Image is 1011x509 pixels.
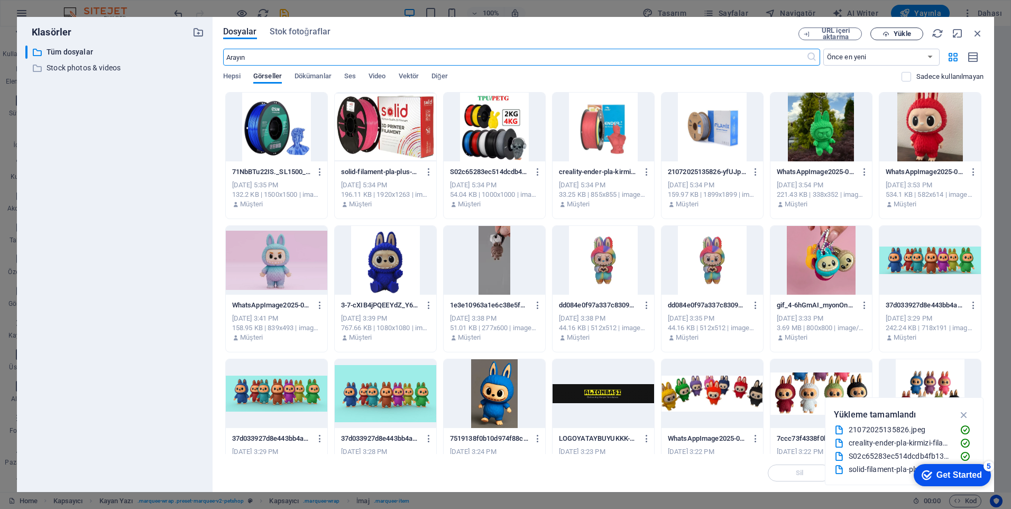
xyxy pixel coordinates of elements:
p: 37d033927d8e443bb4aa1116fd6142c5-Q0x9eilbqaedWrQqtTEurw.jpeg [341,434,420,443]
p: Müşteri [894,199,916,209]
p: Klasörler [25,25,71,39]
div: [DATE] 3:33 PM [777,314,866,323]
div: [DATE] 3:41 PM [232,314,321,323]
p: Müşteri [785,199,807,209]
p: dd084e0f97a337c83099a518347ba84e-jkk-h0by8EGpd8HKpzsVuw.avif [559,301,638,310]
div: Get Started [29,12,74,21]
div: creality-ender-pla-kirmizi-filament-175mm-1000gr-filament-creality-3d-12335-95-O.jpg [849,437,951,449]
p: LOGOYATAYBUYUKKK-OmHnFvPOdOyKrELZj6oZKw.png [559,434,638,443]
div: 196.11 KB | 1920x1263 | image/webp [341,190,430,199]
p: 71NbBTu22IS._SL1500_-yL3fguksI4AEupRkwdK-3Q.jpg [232,167,311,177]
div: [DATE] 5:34 PM [559,180,648,190]
div: [DATE] 5:34 PM [450,180,539,190]
span: Yükle [894,31,911,37]
p: solid-filament-pla-plus-1-75mm-pembe-1kg-4-GO8OpGNKGmkn3D3yM5TlRQ.webp [341,167,420,177]
div: 5 [76,2,86,13]
div: [DATE] 3:39 PM [341,314,430,323]
span: Ses [344,70,356,85]
div: [DATE] 3:24 PM [450,447,539,457]
button: URL içeri aktarma [798,28,862,40]
div: 221.43 KB | 338x352 | image/png [777,190,866,199]
p: WhatsAppImage2025-08-28at16.06.17122-slA5vqMRjAZD0KUlCuBqBw.png [777,167,856,177]
button: Yükle [870,28,923,40]
div: 132.2 KB | 1500x1500 | image/jpeg [232,190,321,199]
p: WhatsAppImage2025-08-28at16.06.1716-06QIDqJzJJv8h-NuWuFUpA.png [668,434,747,443]
div: 51.01 KB | 277x600 | image/avif [450,323,539,333]
p: Sadece web sitesinde kullanılmayan dosyaları görüntüleyin. Bu oturum sırasında eklenen dosyalar h... [916,72,984,81]
a: Shop Now [13,90,88,181]
div: 44.16 KB | 512x512 | image/avif [668,323,757,333]
div: [DATE] 3:29 PM [886,314,975,323]
div: 159.97 KB | 1899x1899 | image/jpeg [668,190,757,199]
p: Yükleme tamamlandı [834,408,916,422]
div: solid-filament-pla-plus-1-75mm-pembe-1kg-4.webp [849,463,951,476]
p: 21072025135826-yfUJptlo9ysWHpZJi0ngAw.jpeg [668,167,747,177]
p: Müşteri [676,199,698,209]
div: 242.24 KB | 718x191 | image/png [886,323,975,333]
div: [DATE] 3:22 PM [668,447,757,457]
div: [DATE] 5:34 PM [668,180,757,190]
p: Müşteri [458,199,481,209]
span: Vektör [399,70,419,85]
div: Stock photos & videos [25,61,204,75]
p: Müşteri [349,199,372,209]
span: Stok fotoğraflar [270,25,331,38]
span: URL içeri aktarma [814,28,857,40]
div: [DATE] 3:53 PM [886,180,975,190]
p: 1e3e10963a1e6c38e5fd73df52bc0556-JX3IvKQheVSfmWuFhbvuOA.avif [450,301,529,310]
p: 7519138f0b10d974f88cf90df765742b-gMQH6XbWxWX4l6rI0VkECA.gif [450,434,529,443]
div: 44.16 KB | 512x512 | image/avif [559,323,648,333]
p: dd084e0f97a337c83099a518347ba84e-UXRfq53ZabIC3Szv4Yq_zQ.avif [668,301,747,310]
div: [DATE] 3:28 PM [341,447,430,457]
span: Video [369,70,385,85]
div: ​ [25,46,27,59]
p: creality-ender-pla-kirmizi-filament-175mm-1000gr-filament-creality-3d-12335-95-O-SbU4lAUu28p3asr1... [559,167,638,177]
div: [DATE] 3:23 PM [559,447,648,457]
i: Küçült [952,28,963,39]
input: Arayın [223,49,806,66]
i: Yeni klasör oluştur [192,26,204,38]
p: Müşteri [349,333,372,342]
div: 158.95 KB | 839x493 | image/png [232,323,321,333]
div: Get Started 5 items remaining, 0% complete [6,5,83,28]
div: 54.04 KB | 1000x1000 | image/avif [450,190,539,199]
p: 37d033927d8e443bb4aa1116fd6142c55-2-OxjeJ-crNn0Nb29zOjKQ.png [886,301,965,310]
span: Hepsi [223,70,241,85]
p: 3-7-cXIB4jPQEEYdZ_Y63JxBhw.png [341,301,420,310]
p: Stock photos & videos [47,62,185,74]
div: 21072025135826.jpeg [849,424,951,436]
div: [DATE] 5:34 PM [341,180,430,190]
div: 33.25 KB | 855x855 | image/webp [559,190,648,199]
p: S02c65283ec514dcdb4fb139e5a6c0eb6t-FPUXy41OcJv-iNDnCArHFQ.avif [450,167,529,177]
p: Tüm dosyalar [47,46,185,58]
div: [DATE] 3:22 PM [777,447,866,457]
div: 534.1 KB | 582x614 | image/png [886,190,975,199]
div: [DATE] 3:38 PM [559,314,648,323]
div: [DATE] 5:35 PM [232,180,321,190]
p: Müşteri [894,333,916,342]
span: Görseller [253,70,282,85]
p: WhatsAppImage2025-08-28at16.06.17122f-NHInH2jI5yx8pAMpNhglGg.png [886,167,965,177]
div: [DATE] 3:38 PM [450,314,539,323]
span: Dökümanlar [295,70,332,85]
p: WhatsAppImage2025-08-28at16.06.171p-16Fvm9u6vtxFtqweteWeJA.png [232,301,311,310]
p: Müşteri [567,199,590,209]
div: 767.66 KB | 1080x1080 | image/png [341,323,430,333]
p: Müşteri [240,333,263,342]
i: Yeniden Yükle [932,28,943,39]
div: S02c65283ec514dcdb4fb139e5a6c0eb6t.avif [849,450,951,462]
span: Dosyalar [223,25,257,38]
i: Kapat [972,28,984,39]
p: Müşteri [240,199,263,209]
p: Müşteri [785,333,807,342]
p: Müşteri [567,333,590,342]
p: 37d033927d8e443bb4aa1116fd6142c55-nY25w-Kxmkng88UKjRzD2w.png [232,434,311,443]
div: [DATE] 3:54 PM [777,180,866,190]
div: [DATE] 3:35 PM [668,314,757,323]
p: Müşteri [676,333,698,342]
p: Müşteri [458,333,481,342]
p: gif_4-6hGmAI_myonOnFnrnUqzIg.gif [777,301,856,310]
div: [DATE] 3:29 PM [232,447,321,457]
p: 7ccc73f4338f0b525d2b5d3d826b49300-XkqoV1_wgxrTkRas8ex8BQ.png [777,434,856,443]
div: 3.69 MB | 800x800 | image/gif [777,323,866,333]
